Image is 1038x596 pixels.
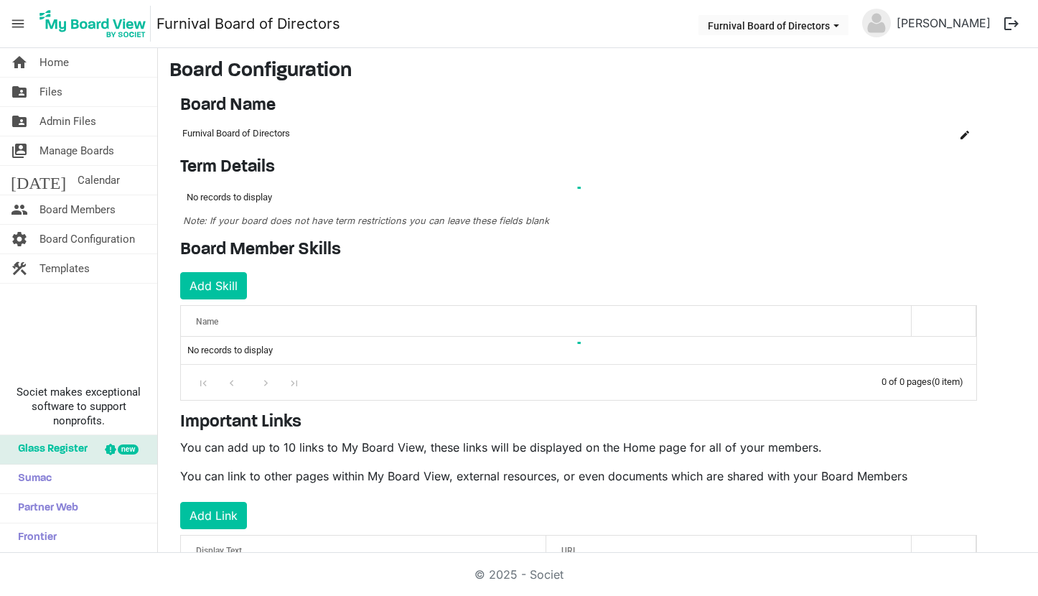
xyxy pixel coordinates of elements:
button: Add Link [180,502,247,529]
a: © 2025 - Societ [474,567,564,582]
span: home [11,48,28,77]
td: is Command column column header [927,121,977,146]
span: Frontier [11,523,57,552]
h4: Important Links [180,412,977,433]
p: You can link to other pages within My Board View, external resources, or even documents which are... [180,467,977,485]
span: Societ makes exceptional software to support nonprofits. [6,385,151,428]
span: construction [11,254,28,283]
span: Glass Register [11,435,88,464]
a: [PERSON_NAME] [891,9,996,37]
p: You can add up to 10 links to My Board View, these links will be displayed on the Home page for a... [180,439,977,456]
div: new [118,444,139,455]
span: Partner Web [11,494,78,523]
span: Calendar [78,166,120,195]
button: Add Skill [180,272,247,299]
span: [DATE] [11,166,66,195]
span: Note: If your board does not have term restrictions you can leave these fields blank [183,215,549,226]
span: settings [11,225,28,253]
span: menu [4,10,32,37]
span: Admin Files [39,107,96,136]
span: folder_shared [11,78,28,106]
a: Furnival Board of Directors [156,9,340,38]
h4: Term Details [180,157,977,178]
span: Templates [39,254,90,283]
span: switch_account [11,136,28,165]
h4: Board Member Skills [180,240,977,261]
span: Sumac [11,465,52,493]
span: people [11,195,28,224]
span: Board Configuration [39,225,135,253]
a: My Board View Logo [35,6,156,42]
td: Furnival Board of Directors column header Name [180,121,927,146]
span: Home [39,48,69,77]
img: My Board View Logo [35,6,151,42]
button: logout [996,9,1027,39]
span: folder_shared [11,107,28,136]
button: Edit [955,124,975,144]
span: Files [39,78,62,106]
h3: Board Configuration [169,60,1027,84]
button: Furnival Board of Directors dropdownbutton [698,15,848,35]
h4: Board Name [180,96,977,116]
img: no-profile-picture.svg [862,9,891,37]
span: Manage Boards [39,136,114,165]
span: Board Members [39,195,116,224]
